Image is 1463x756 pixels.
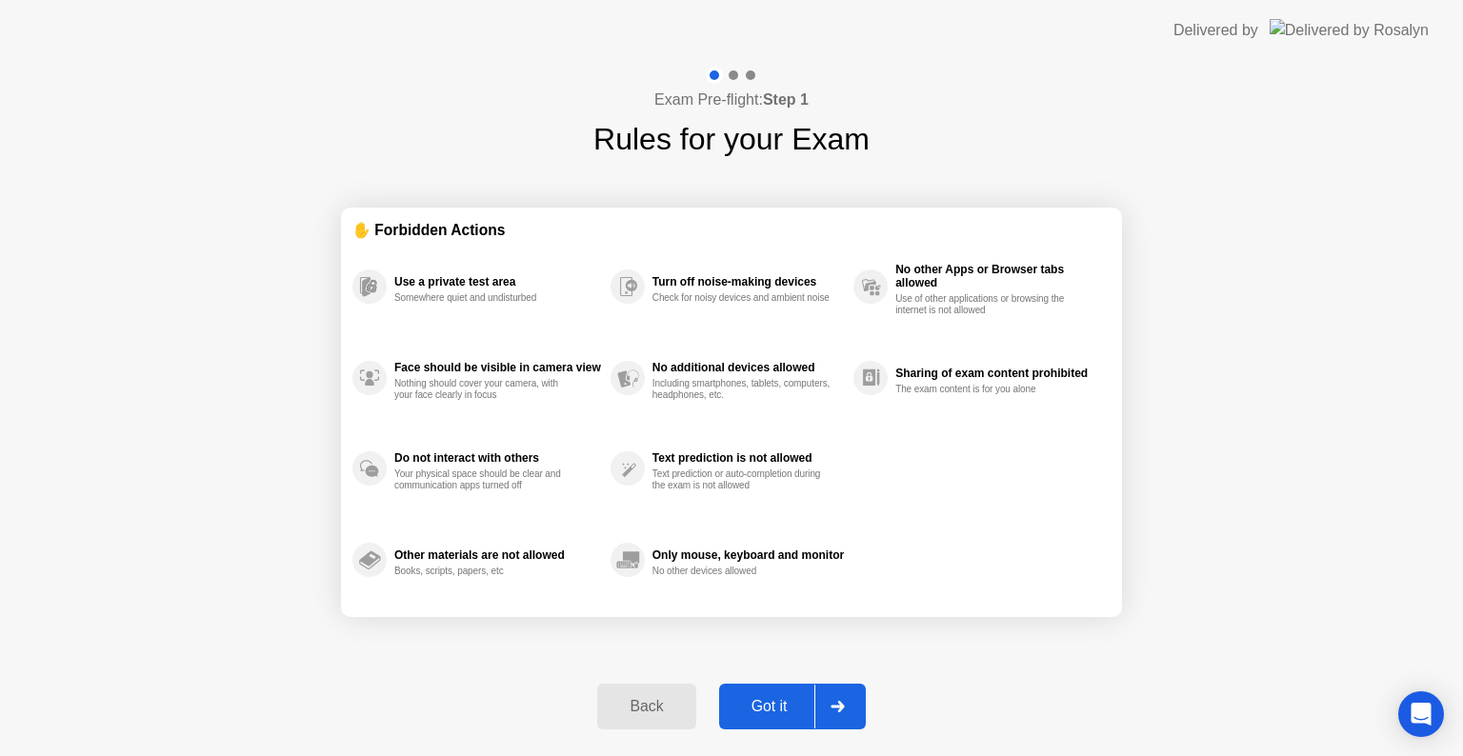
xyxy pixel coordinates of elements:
[652,451,844,465] div: Text prediction is not allowed
[652,275,844,288] div: Turn off noise-making devices
[652,378,832,401] div: Including smartphones, tablets, computers, headphones, etc.
[394,292,574,304] div: Somewhere quiet and undisturbed
[895,367,1101,380] div: Sharing of exam content prohibited
[895,263,1101,289] div: No other Apps or Browser tabs allowed
[895,293,1075,316] div: Use of other applications or browsing the internet is not allowed
[1270,19,1429,41] img: Delivered by Rosalyn
[394,361,601,374] div: Face should be visible in camera view
[1173,19,1258,42] div: Delivered by
[593,116,870,162] h1: Rules for your Exam
[652,566,832,577] div: No other devices allowed
[652,468,832,491] div: Text prediction or auto-completion during the exam is not allowed
[597,684,695,729] button: Back
[394,451,601,465] div: Do not interact with others
[654,89,809,111] h4: Exam Pre-flight:
[394,378,574,401] div: Nothing should cover your camera, with your face clearly in focus
[652,548,844,562] div: Only mouse, keyboard and monitor
[394,566,574,577] div: Books, scripts, papers, etc
[652,292,832,304] div: Check for noisy devices and ambient noise
[652,361,844,374] div: No additional devices allowed
[1398,691,1444,737] div: Open Intercom Messenger
[763,91,809,108] b: Step 1
[352,219,1111,241] div: ✋ Forbidden Actions
[394,275,601,288] div: Use a private test area
[895,384,1075,395] div: The exam content is for you alone
[394,548,601,562] div: Other materials are not allowed
[603,698,690,715] div: Back
[719,684,866,729] button: Got it
[725,698,814,715] div: Got it
[394,468,574,491] div: Your physical space should be clear and communication apps turned off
